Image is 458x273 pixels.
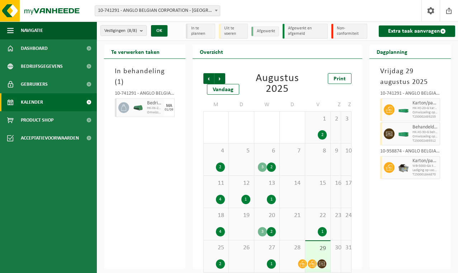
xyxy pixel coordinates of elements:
td: V [305,98,331,111]
span: 23 [334,212,337,220]
div: 1 [318,227,327,236]
div: 10-741291 - ANGLO BELGIAN CORPORATION - [GEOGRAPHIC_DATA] [380,91,440,98]
div: Vandaag [207,84,239,95]
span: Omwisseling op aanvraag [412,110,438,115]
span: Omwisseling op aanvraag [412,135,438,139]
span: 10 [345,147,348,155]
span: HK-XC-20-G karton/papier, los (bedrijven)- LAGE C20 [412,106,438,110]
img: HK-XK-22-GN-00 [133,105,143,110]
td: Z [341,98,351,111]
div: MA [166,104,172,108]
div: 4 [216,227,225,236]
span: 1 [309,115,327,123]
span: 31 [345,244,348,252]
h2: Overzicht [193,44,230,58]
div: 2 [216,163,225,172]
div: 1 [267,259,276,269]
span: 1 [117,79,121,86]
span: Lediging op vaste frequentie [412,168,438,173]
span: 16 [334,179,337,187]
span: Kalender [21,93,43,111]
div: 4 [216,195,225,204]
span: 22 [309,212,327,220]
span: 24 [345,212,348,220]
span: Print [334,76,346,82]
span: T250002493512 [412,139,438,143]
span: 21 [283,212,301,220]
h3: Vrijdag 29 augustus 2025 [380,66,440,88]
div: Augustus 2025 [253,73,302,95]
span: Acceptatievoorwaarden [21,129,79,147]
div: 1 [241,195,250,204]
div: 2 [216,259,225,269]
count: (8/8) [127,28,137,33]
span: Omwisseling op aanvraag [147,110,162,115]
span: 2 [334,115,337,123]
li: Uit te voeren [219,24,248,39]
a: Print [328,73,351,84]
div: 1 [267,195,276,204]
div: 2 [267,163,276,172]
span: 30 [334,244,337,252]
img: WB-5000-GAL-GY-01 [398,162,409,173]
td: W [254,98,280,111]
span: 29 [309,245,327,253]
td: Z [331,98,341,111]
span: 6 [258,147,276,155]
button: OK [151,25,167,37]
img: HK-XC-30-GN-00 [398,131,409,137]
div: 10-958874 - ANGLO BELGIAN CORPORATION/VYNCKIER - [GEOGRAPHIC_DATA] [380,149,440,156]
span: 3 [345,115,348,123]
span: 18 [207,212,225,220]
span: 28 [283,244,301,252]
span: 20 [258,212,276,220]
div: 01/09 [165,108,173,112]
span: 4 [207,147,225,155]
span: Volgende [214,73,225,84]
span: Navigatie [21,22,43,39]
span: 13 [258,179,276,187]
td: D [280,98,305,111]
span: 5 [232,147,250,155]
li: In te plannen [186,24,215,39]
span: WB-5000-GA karton/papier, los (bedrijven) [412,164,438,168]
button: Vestigingen(8/8) [100,25,147,36]
span: T250002493255 [412,115,438,119]
div: 3 [258,227,267,236]
span: Dashboard [21,39,48,57]
a: Extra taak aanvragen [379,25,455,37]
h3: In behandeling ( ) [115,66,175,88]
span: Karton/papier, los (bedrijven) [412,100,438,106]
span: Gebruikers [21,75,48,93]
td: D [229,98,254,111]
span: 10-741291 - ANGLO BELGIAN CORPORATION - GENT [95,5,220,16]
div: 2 [318,130,327,140]
span: 17 [345,179,348,187]
span: Vorige [203,73,214,84]
li: Afgewerkt en afgemeld [283,24,328,39]
span: Vestigingen [104,25,137,36]
span: 14 [283,179,301,187]
span: Product Shop [21,111,53,129]
span: Karton/papier, los (bedrijven) [412,158,438,164]
div: 3 [258,163,267,172]
span: 8 [309,147,327,155]
span: 27 [258,244,276,252]
span: HK-XC-30-G behandeld hout (B) [412,130,438,135]
span: Behandeld hout (B) [412,124,438,130]
span: 25 [207,244,225,252]
div: 2 [267,227,276,236]
li: Afgewerkt [251,27,279,36]
span: 10-741291 - ANGLO BELGIAN CORPORATION - GENT [95,6,220,16]
span: 11 [207,179,225,187]
span: 7 [283,147,301,155]
span: HK-XK-22-G bedrijfsrestafval [147,106,162,110]
span: Bedrijfsgegevens [21,57,63,75]
li: Non-conformiteit [331,24,367,39]
h2: Te verwerken taken [104,44,167,58]
span: 26 [232,244,250,252]
span: 15 [309,179,327,187]
div: 10-741291 - ANGLO BELGIAN CORPORATION - [GEOGRAPHIC_DATA] [115,91,175,98]
span: 19 [232,212,250,220]
span: 9 [334,147,337,155]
